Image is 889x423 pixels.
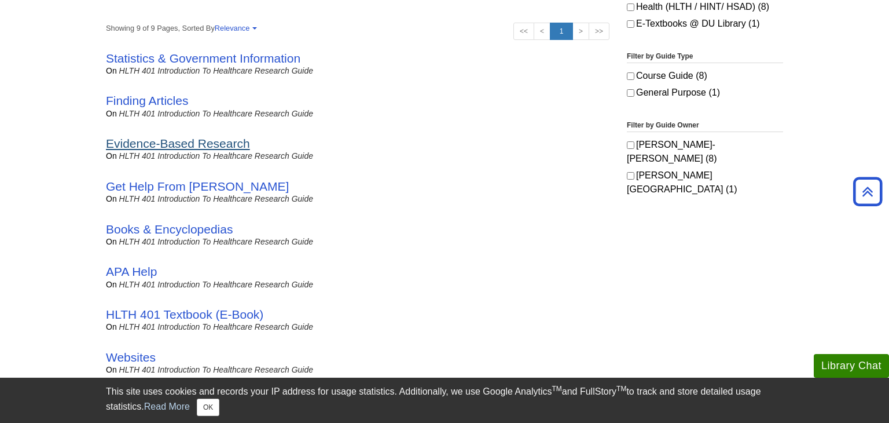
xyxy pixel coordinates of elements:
[627,120,783,132] legend: Filter by Guide Owner
[119,66,313,75] a: HLTH 401 Introduction to Healthcare Research Guide
[106,265,157,278] a: APA Help
[589,23,609,40] a: >>
[627,172,634,180] input: [PERSON_NAME][GEOGRAPHIC_DATA] (1)
[106,322,117,331] span: on
[534,23,550,40] a: <
[627,72,634,80] input: Course Guide (8)
[106,23,609,34] strong: Showing 9 of 9 Pages, Sorted By
[144,402,190,411] a: Read More
[119,280,313,289] a: HLTH 401 Introduction to Healthcare Research Guide
[119,237,313,246] a: HLTH 401 Introduction to Healthcare Research Guide
[106,223,233,236] a: Books & Encyclopedias
[627,89,634,97] input: General Purpose (1)
[627,169,783,196] label: [PERSON_NAME][GEOGRAPHIC_DATA] (1)
[627,17,783,31] label: E-Textbooks @ DU Library (1)
[552,385,561,393] sup: TM
[627,51,783,63] legend: Filter by Guide Type
[627,3,634,11] input: Health (HLTH / HINT/ HSAD) (8)
[106,151,117,161] span: on
[106,237,117,246] span: on
[106,308,263,321] a: HLTH 401 Textbook (E-Book)
[550,23,573,40] a: 1
[119,151,313,161] a: HLTH 401 Introduction to Healthcare Research Guide
[849,184,886,199] a: Back to Top
[119,365,313,374] a: HLTH 401 Introduction to Healthcare Research Guide
[106,137,250,150] a: Evidence-Based Research
[119,322,313,331] a: HLTH 401 Introduction to Healthcare Research Guide
[627,141,634,149] input: [PERSON_NAME]-[PERSON_NAME] (8)
[616,385,626,393] sup: TM
[814,354,889,378] button: Library Chat
[106,180,289,193] a: Get Help From [PERSON_NAME]
[197,399,219,416] button: Close
[106,52,300,65] a: Statistics & Government Information
[106,194,117,203] span: on
[106,109,117,118] span: on
[106,280,117,289] span: on
[627,20,634,28] input: E-Textbooks @ DU Library (1)
[106,365,117,374] span: on
[106,94,188,107] a: Finding Articles
[106,351,156,364] a: Websites
[106,385,783,416] div: This site uses cookies and records your IP address for usage statistics. Additionally, we use Goo...
[215,24,255,32] a: Relevance
[627,69,783,83] label: Course Guide (8)
[119,109,313,118] a: HLTH 401 Introduction to Healthcare Research Guide
[627,138,783,166] label: [PERSON_NAME]-[PERSON_NAME] (8)
[106,66,117,75] span: on
[513,23,534,40] a: <<
[572,23,589,40] a: >
[119,194,313,203] a: HLTH 401 Introduction to Healthcare Research Guide
[513,23,609,40] ul: Search Pagination
[627,86,783,100] label: General Purpose (1)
